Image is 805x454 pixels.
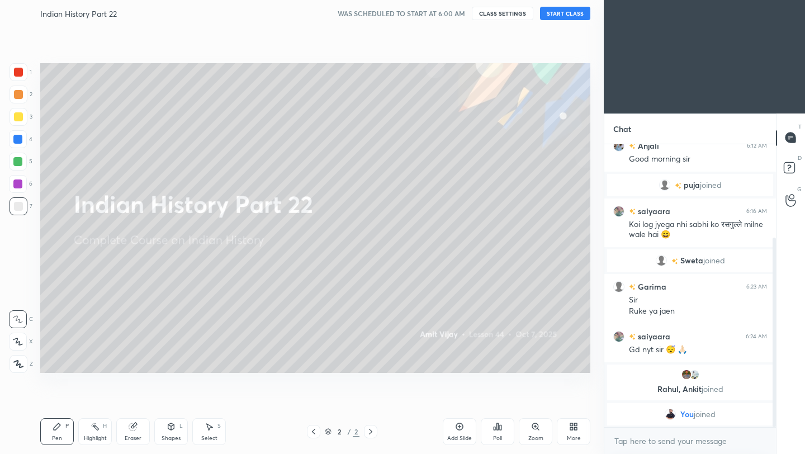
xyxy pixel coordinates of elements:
div: Poll [493,436,502,441]
div: 2 [10,86,32,103]
span: You [680,410,694,419]
div: grid [604,144,776,428]
span: joined [702,384,723,394]
div: P [65,423,69,429]
button: CLASS SETTINGS [472,7,533,20]
div: 3 [10,108,32,126]
div: / [347,428,351,435]
div: X [9,333,33,351]
div: 2 [334,428,345,435]
img: no-rating-badge.077c3623.svg [629,334,636,340]
img: b95bdec186df424ebc1fcb561e0131c1.jpg [689,369,700,380]
div: More [567,436,581,441]
h6: Anjali [636,140,659,152]
div: S [217,423,221,429]
img: 2e1776e2a17a458f8f2ae63657c11f57.jpg [665,409,676,420]
div: 4 [9,130,32,148]
img: 21e5873c82284334af09b4cf28ac2c56.jpg [681,369,692,380]
p: D [798,154,802,162]
img: 6d7800d0444a4b94a59275cba0dd1fea.jpg [613,330,624,342]
span: joined [700,181,722,190]
span: puja [684,181,700,190]
div: Add Slide [447,436,472,441]
h6: Garima [636,281,666,292]
h6: saiyaara [636,330,670,342]
img: f1124f5110f047a9b143534817469acb.jpg [613,140,624,151]
div: Zoom [528,436,543,441]
div: L [179,423,183,429]
div: 6:16 AM [746,207,767,214]
img: no-rating-badge.077c3623.svg [671,258,678,264]
div: Gd nyt sir 😴 🙏🏻 [629,344,767,356]
div: Ruke ya jaen [629,306,767,317]
button: START CLASS [540,7,590,20]
img: no-rating-badge.077c3623.svg [629,143,636,149]
span: joined [694,410,716,419]
p: Chat [604,114,640,144]
p: G [797,185,802,193]
div: 1 [10,63,32,81]
div: Eraser [125,436,141,441]
img: default.png [656,255,667,266]
div: 6:23 AM [746,283,767,290]
img: default.png [659,179,670,191]
div: 6:24 AM [746,333,767,339]
div: 2 [353,427,359,437]
div: H [103,423,107,429]
img: default.png [613,281,624,292]
div: Sir [629,295,767,306]
p: T [798,122,802,131]
div: C [9,310,33,328]
div: 7 [10,197,32,215]
div: Highlight [84,436,107,441]
img: no-rating-badge.077c3623.svg [629,209,636,215]
div: 6:12 AM [747,142,767,149]
h6: saiyaara [636,205,670,217]
div: Shapes [162,436,181,441]
p: Rahul, Ankit [614,385,766,394]
div: Good morning sir [629,154,767,165]
img: no-rating-badge.077c3623.svg [629,284,636,290]
img: 6d7800d0444a4b94a59275cba0dd1fea.jpg [613,205,624,216]
div: 5 [9,153,32,171]
img: no-rating-badge.077c3623.svg [675,182,681,188]
h5: WAS SCHEDULED TO START AT 6:00 AM [338,8,465,18]
h4: Indian History Part 22 [40,8,117,19]
div: Koi log jyega nhi sabhi ko रसगुल्ले milne wale hai 😄 [629,219,767,240]
div: Select [201,436,217,441]
div: 6 [9,175,32,193]
div: Z [10,355,33,373]
span: Sweta [680,256,703,265]
div: Pen [52,436,62,441]
span: joined [703,256,725,265]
